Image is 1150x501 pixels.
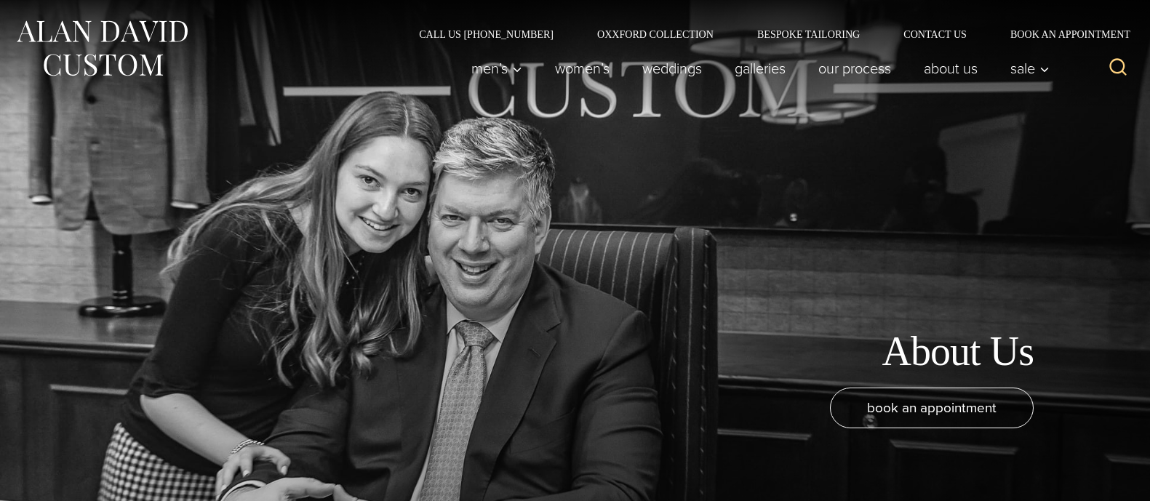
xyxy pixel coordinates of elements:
[455,54,1058,83] nav: Primary Navigation
[397,29,1135,39] nav: Secondary Navigation
[882,29,989,39] a: Contact Us
[626,54,719,83] a: weddings
[1101,51,1135,86] button: View Search Form
[575,29,735,39] a: Oxxford Collection
[867,397,997,418] span: book an appointment
[735,29,882,39] a: Bespoke Tailoring
[989,29,1135,39] a: Book an Appointment
[830,388,1034,428] a: book an appointment
[1010,61,1050,76] span: Sale
[719,54,802,83] a: Galleries
[908,54,994,83] a: About Us
[471,61,522,76] span: Men’s
[539,54,626,83] a: Women’s
[802,54,908,83] a: Our Process
[15,16,189,81] img: Alan David Custom
[397,29,575,39] a: Call Us [PHONE_NUMBER]
[882,327,1034,376] h1: About Us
